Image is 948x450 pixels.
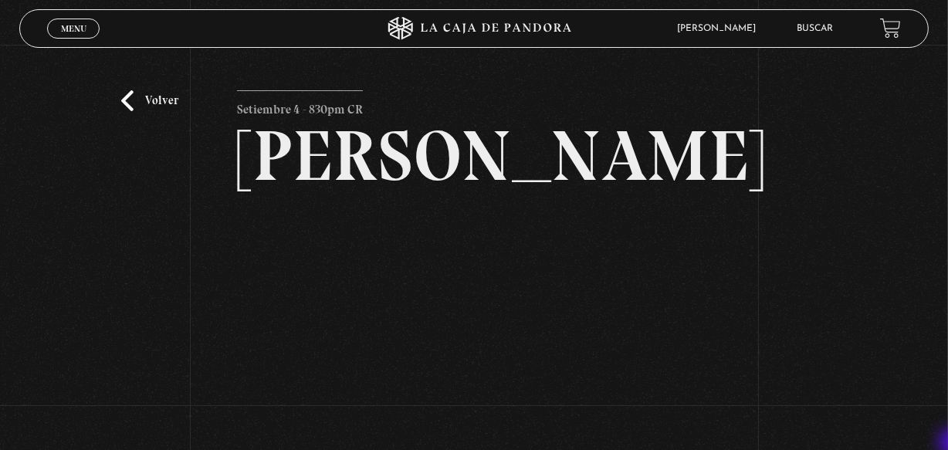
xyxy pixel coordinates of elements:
[56,36,92,47] span: Cerrar
[797,24,834,33] a: Buscar
[669,24,771,33] span: [PERSON_NAME]
[237,90,363,121] p: Setiembre 4 - 830pm CR
[880,18,901,39] a: View your shopping cart
[237,120,710,191] h2: [PERSON_NAME]
[121,90,178,111] a: Volver
[61,24,86,33] span: Menu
